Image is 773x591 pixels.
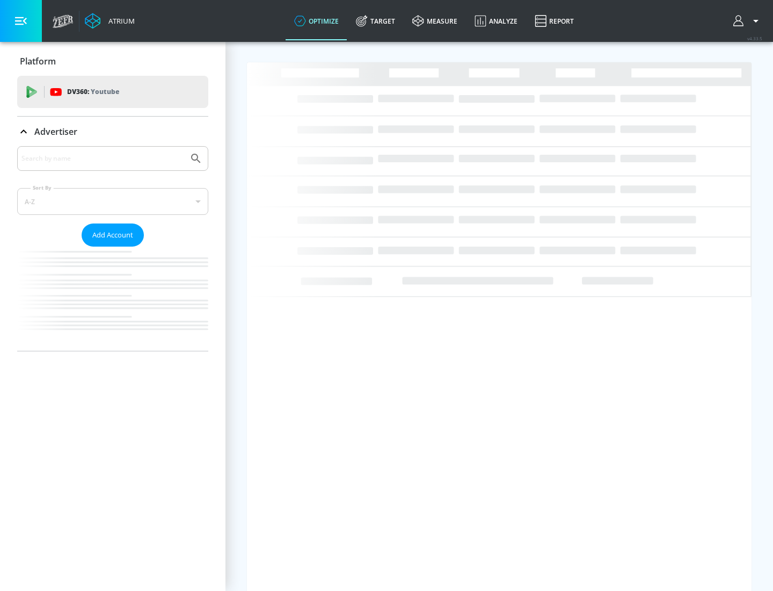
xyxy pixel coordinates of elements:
div: Advertiser [17,117,208,147]
a: Analyze [466,2,526,40]
p: Advertiser [34,126,77,138]
a: Atrium [85,13,135,29]
a: Target [347,2,404,40]
div: A-Z [17,188,208,215]
span: Add Account [92,229,133,241]
p: Platform [20,55,56,67]
p: DV360: [67,86,119,98]
div: Platform [17,46,208,76]
div: Advertiser [17,146,208,351]
div: Atrium [104,16,135,26]
button: Add Account [82,224,144,247]
input: Search by name [21,152,184,165]
span: v 4.33.5 [747,35,762,41]
nav: list of Advertiser [17,247,208,351]
p: Youtube [91,86,119,97]
label: Sort By [31,184,54,191]
a: Report [526,2,582,40]
a: measure [404,2,466,40]
a: optimize [286,2,347,40]
div: DV360: Youtube [17,76,208,108]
